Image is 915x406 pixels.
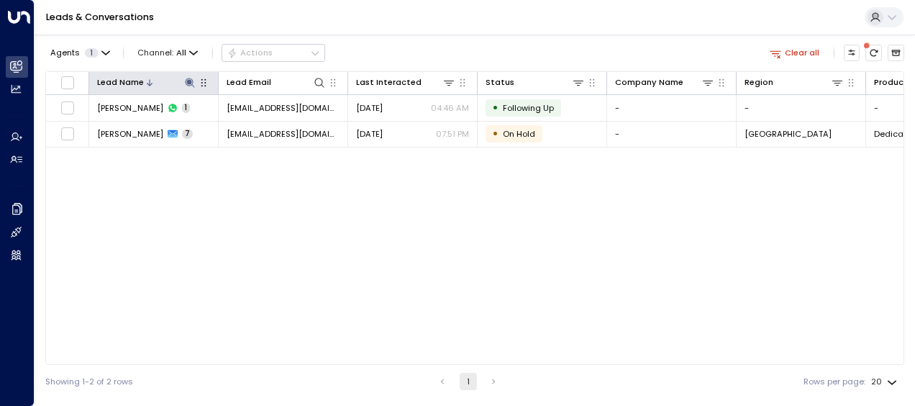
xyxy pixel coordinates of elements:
td: - [607,122,737,147]
span: brunaschwerz@gmail.com [227,102,340,114]
button: Actions [222,44,325,61]
span: 1 [182,103,190,113]
div: Last Interacted [356,76,455,89]
div: Product [874,76,908,89]
span: Bruna Schwerz [97,102,163,114]
div: Lead Email [227,76,271,89]
span: Toggle select row [60,127,75,141]
span: Toggle select row [60,101,75,115]
div: Lead Name [97,76,144,89]
span: 7 [182,129,193,139]
span: Aug 21, 2025 [356,102,383,114]
div: Region [745,76,773,89]
button: Customize [844,45,860,61]
div: Company Name [615,76,714,89]
div: • [492,124,499,143]
td: - [607,95,737,120]
div: Lead Email [227,76,326,89]
span: Channel: [133,45,203,60]
div: Button group with a nested menu [222,44,325,61]
span: Bruna Schwerz [97,128,163,140]
div: Company Name [615,76,683,89]
button: Channel:All [133,45,203,60]
div: Last Interacted [356,76,422,89]
div: • [492,98,499,117]
div: Showing 1-2 of 2 rows [45,376,133,388]
span: 1 [85,48,99,58]
button: page 1 [460,373,477,390]
span: Following Up [503,102,554,114]
td: - [737,95,866,120]
p: 04:46 AM [431,102,469,114]
span: London [745,128,832,140]
nav: pagination navigation [433,373,503,390]
div: 20 [871,373,900,391]
span: Toggle select all [60,76,75,90]
span: On Hold [503,128,535,140]
button: Clear all [765,45,824,60]
div: Status [486,76,514,89]
label: Rows per page: [804,376,865,388]
a: Leads & Conversations [46,11,154,23]
div: Region [745,76,844,89]
div: Actions [227,48,273,58]
div: Status [486,76,585,89]
span: Agents [50,49,80,57]
span: Aug 28, 2025 [356,128,383,140]
button: Agents1 [45,45,114,60]
span: brunaschwerz@gmail.com [227,128,340,140]
div: Lead Name [97,76,196,89]
span: There are new threads available. Refresh the grid to view the latest updates. [865,45,882,61]
p: 07:51 PM [436,128,469,140]
button: Archived Leads [888,45,904,61]
span: All [176,48,186,58]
